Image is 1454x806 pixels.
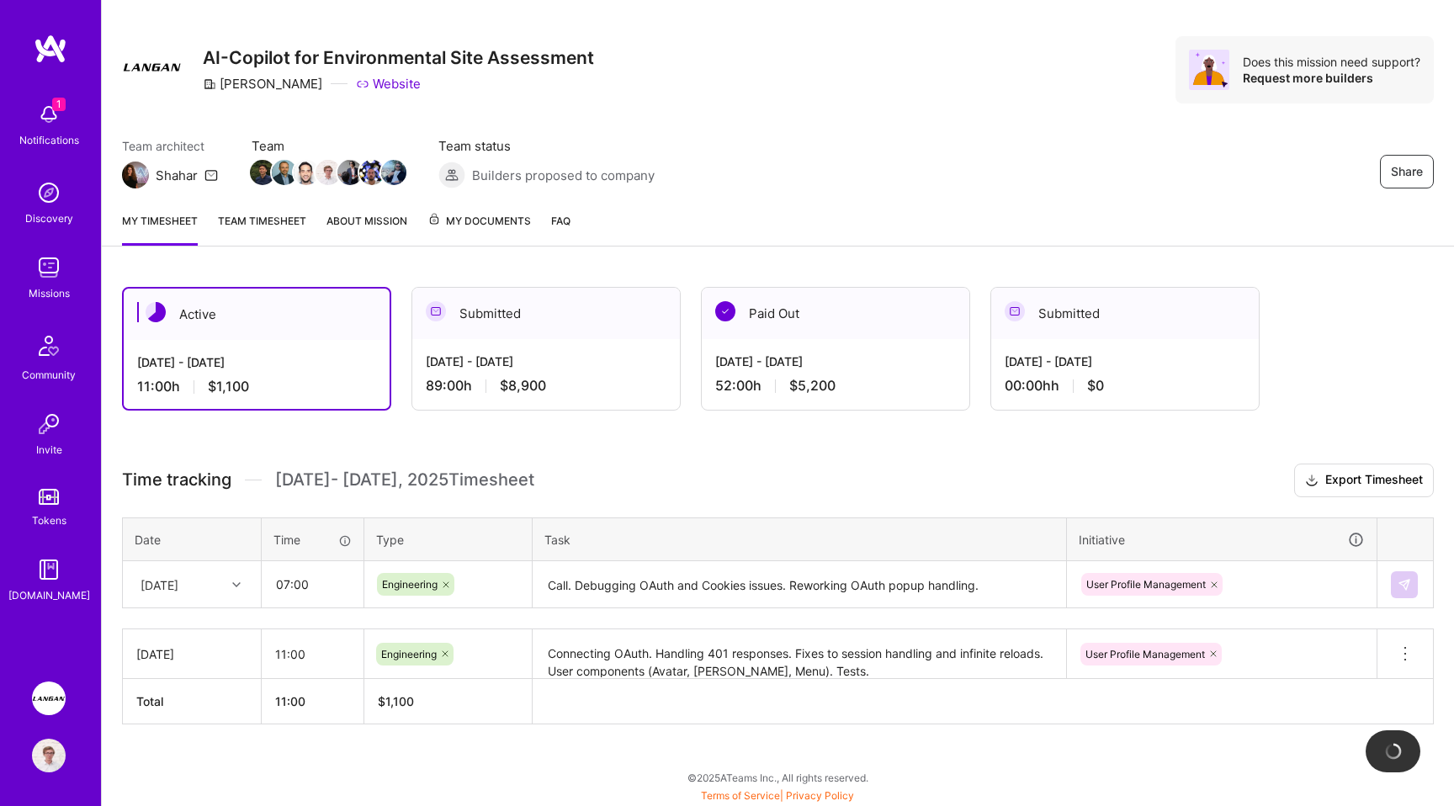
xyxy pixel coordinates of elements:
span: My Documents [427,212,531,231]
div: [DATE] - [DATE] [1005,353,1245,370]
img: Avatar [1189,50,1229,90]
th: Task [533,517,1067,561]
span: User Profile Management [1085,648,1205,660]
a: Privacy Policy [786,789,854,802]
img: Team Member Avatar [272,160,297,185]
div: [DATE] [136,645,247,663]
textarea: Call. Debugging OAuth and Cookies issues. Reworking OAuth popup handling. [534,563,1064,607]
th: Total [123,679,262,724]
div: [PERSON_NAME] [203,75,322,93]
span: Time tracking [122,469,231,490]
div: [DATE] [141,575,178,593]
div: Shahar [156,167,198,184]
span: Engineering [382,578,438,591]
input: HH:MM [263,562,363,607]
span: | [701,789,854,802]
span: Team [252,137,405,155]
img: Paid Out [715,301,735,321]
div: [DATE] - [DATE] [137,353,376,371]
img: discovery [32,176,66,209]
i: icon Download [1305,472,1319,490]
a: Team Member Avatar [317,158,339,187]
a: Team Member Avatar [252,158,273,187]
textarea: Connecting OAuth. Handling 401 responses. Fixes to session handling and infinite reloads. User co... [534,631,1064,677]
img: Submitted [426,301,446,321]
span: $0 [1087,377,1104,395]
span: User Profile Management [1086,578,1206,591]
span: $5,200 [789,377,836,395]
img: Langan: AI-Copilot for Environmental Site Assessment [32,681,66,715]
a: Team timesheet [218,212,306,246]
img: Team Architect [122,162,149,188]
img: Team Member Avatar [381,160,406,185]
img: Team Member Avatar [337,160,363,185]
span: Team architect [122,137,218,155]
h3: AI-Copilot for Environmental Site Assessment [203,47,594,68]
th: Type [364,517,533,561]
button: Share [1380,155,1434,188]
span: 1 [52,98,66,111]
a: FAQ [551,212,570,246]
img: Team Member Avatar [316,160,341,185]
div: 00:00h h [1005,377,1245,395]
a: My Documents [427,212,531,246]
div: Discovery [25,209,73,227]
a: Team Member Avatar [295,158,317,187]
a: About Mission [326,212,407,246]
input: HH:MM [262,632,363,676]
span: Team status [438,137,655,155]
span: Engineering [381,648,437,660]
a: Terms of Service [701,789,780,802]
div: Submitted [412,288,680,339]
a: Team Member Avatar [339,158,361,187]
span: Builders proposed to company [472,167,655,184]
div: Notifications [19,131,79,149]
i: icon Mail [204,168,218,182]
span: $ 1,100 [378,694,414,708]
div: Initiative [1079,530,1365,549]
span: Share [1391,163,1423,180]
i: icon Chevron [232,581,241,589]
div: Invite [36,441,62,459]
img: Submitted [1005,301,1025,321]
img: Active [146,302,166,322]
div: Active [124,289,390,340]
button: Export Timesheet [1294,464,1434,497]
div: 11:00 h [137,378,376,395]
img: Submit [1398,578,1411,591]
img: teamwork [32,251,66,284]
img: tokens [39,489,59,505]
a: My timesheet [122,212,198,246]
img: Company Logo [122,36,183,97]
div: Paid Out [702,288,969,339]
div: [DATE] - [DATE] [715,353,956,370]
img: Team Member Avatar [359,160,385,185]
span: [DATE] - [DATE] , 2025 Timesheet [275,469,534,490]
div: Missions [29,284,70,302]
div: Time [273,531,352,549]
a: Team Member Avatar [383,158,405,187]
img: bell [32,98,66,131]
div: 52:00 h [715,377,956,395]
div: Request more builders [1243,70,1420,86]
a: Team Member Avatar [361,158,383,187]
div: © 2025 ATeams Inc., All rights reserved. [101,756,1454,798]
span: $1,100 [208,378,249,395]
img: Community [29,326,69,366]
img: loading [1382,740,1404,762]
a: Langan: AI-Copilot for Environmental Site Assessment [28,681,70,715]
div: Does this mission need support? [1243,54,1420,70]
img: Invite [32,407,66,441]
a: Team Member Avatar [273,158,295,187]
div: null [1391,571,1420,598]
div: [DATE] - [DATE] [426,353,666,370]
img: User Avatar [32,739,66,772]
div: Community [22,366,76,384]
th: Date [123,517,262,561]
th: 11:00 [262,679,364,724]
img: guide book [32,553,66,586]
span: $8,900 [500,377,546,395]
div: Submitted [991,288,1259,339]
img: Builders proposed to company [438,162,465,188]
div: 89:00 h [426,377,666,395]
